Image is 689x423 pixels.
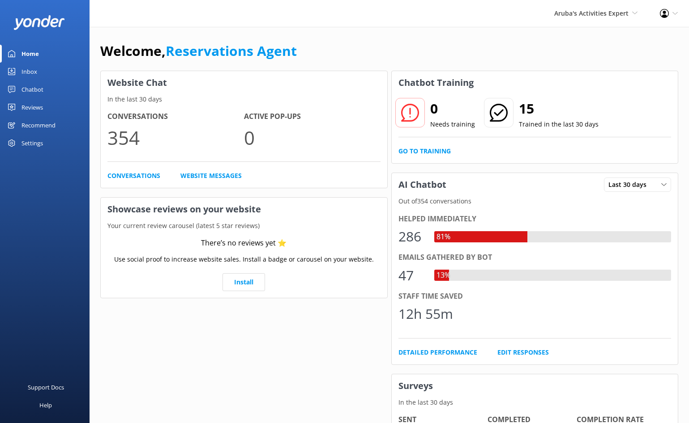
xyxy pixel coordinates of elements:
div: 286 [398,226,425,247]
p: Trained in the last 30 days [519,119,599,129]
div: 81% [434,231,453,243]
div: Staff time saved [398,291,672,302]
h2: 0 [430,98,475,119]
img: yonder-white-logo.png [13,15,65,30]
p: In the last 30 days [392,398,678,407]
h1: Welcome, [100,40,297,62]
div: 47 [398,265,425,286]
span: Last 30 days [608,180,652,190]
div: There’s no reviews yet ⭐ [201,237,287,249]
div: Home [21,45,39,63]
div: Settings [21,134,43,152]
a: Conversations [107,171,160,181]
h3: Website Chat [101,71,387,94]
div: Recommend [21,116,56,134]
div: 12h 55m [398,303,453,325]
div: Chatbot [21,80,43,98]
a: Install [223,273,265,291]
div: Support Docs [28,378,64,396]
h3: AI Chatbot [392,173,453,196]
div: Inbox [21,63,37,80]
h3: Surveys [392,374,678,398]
a: Website Messages [180,171,242,181]
p: Your current review carousel (latest 5 star reviews) [101,221,387,231]
a: Edit Responses [497,347,549,357]
h4: Conversations [107,111,244,123]
p: In the last 30 days [101,94,387,104]
div: Help [39,396,52,414]
a: Reservations Agent [166,42,297,60]
div: 13% [434,270,453,281]
h3: Showcase reviews on your website [101,198,387,221]
div: Helped immediately [398,213,672,225]
p: 354 [107,123,244,152]
span: Aruba's Activities Expert [554,9,629,17]
p: 0 [244,123,381,152]
h4: Active Pop-ups [244,111,381,123]
a: Detailed Performance [398,347,477,357]
h2: 15 [519,98,599,119]
div: Emails gathered by bot [398,252,672,263]
h3: Chatbot Training [392,71,480,94]
a: Go to Training [398,146,451,156]
p: Needs training [430,119,475,129]
p: Use social proof to increase website sales. Install a badge or carousel on your website. [114,254,374,264]
div: Reviews [21,98,43,116]
p: Out of 354 conversations [392,196,678,206]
